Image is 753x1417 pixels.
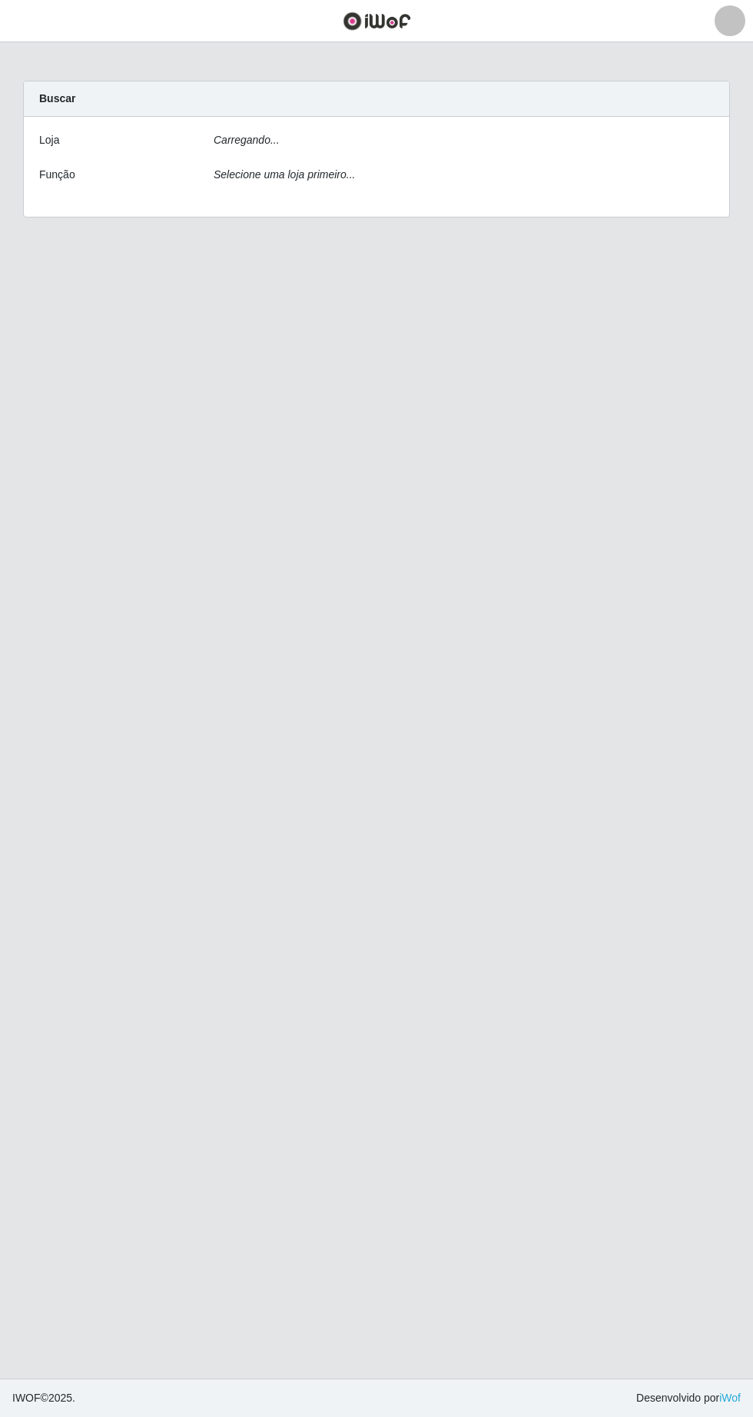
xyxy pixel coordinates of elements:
[636,1390,741,1406] span: Desenvolvido por
[39,132,59,148] label: Loja
[343,12,411,31] img: CoreUI Logo
[39,92,75,105] strong: Buscar
[12,1390,75,1406] span: © 2025 .
[12,1392,41,1404] span: IWOF
[719,1392,741,1404] a: iWof
[214,168,355,181] i: Selecione uma loja primeiro...
[39,167,75,183] label: Função
[214,134,280,146] i: Carregando...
